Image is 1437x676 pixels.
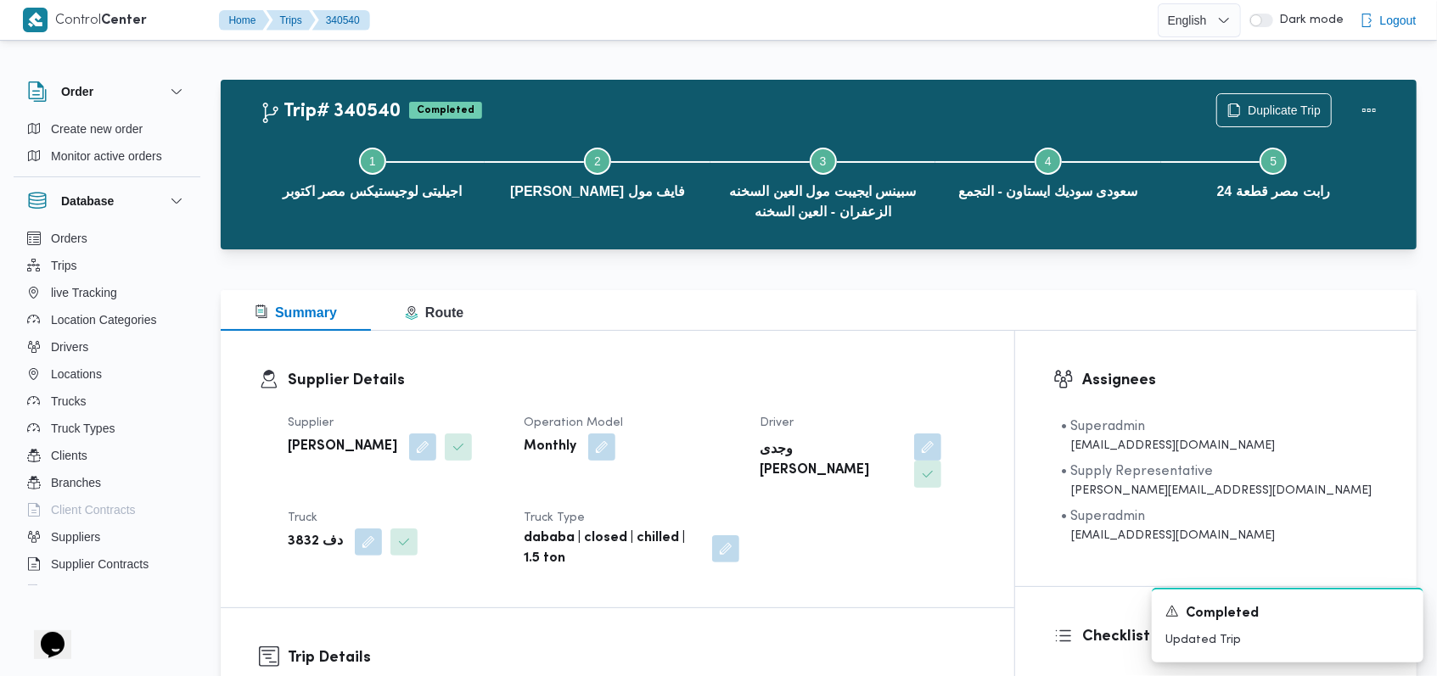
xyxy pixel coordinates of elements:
[20,360,194,388] button: Locations
[760,440,902,481] b: وجدى [PERSON_NAME]
[1161,127,1386,215] button: رابت مصر قطعة 24
[51,310,157,330] span: Location Categories
[1352,93,1386,127] button: Actions
[1061,482,1372,500] div: [PERSON_NAME][EMAIL_ADDRESS][DOMAIN_NAME]
[524,528,700,569] b: dababa | closed | chilled | 1.5 ton
[260,101,401,123] h2: Trip# 340540
[219,10,270,31] button: Home
[51,554,149,574] span: Supplier Contracts
[288,417,334,428] span: Supplier
[20,279,194,306] button: live Tracking
[1165,603,1410,624] div: Notification
[760,417,794,428] span: Driver
[1273,14,1344,27] span: Dark mode
[51,472,101,493] span: Branches
[20,469,194,496] button: Branches
[51,527,100,547] span: Suppliers
[288,437,397,457] b: [PERSON_NAME]
[20,306,194,333] button: Location Categories
[61,81,93,102] h3: Order
[1217,182,1330,202] span: رابت مصر قطعة 24
[409,102,482,119] span: Completed
[1061,506,1275,527] div: • Superadmin
[51,146,162,166] span: Monitor active orders
[288,369,976,392] h3: Supplier Details
[1061,461,1372,500] span: • Supply Representative mohamed.sabry@illa.com.eg
[20,550,194,578] button: Supplier Contracts
[1186,604,1259,624] span: Completed
[51,500,136,520] span: Client Contracts
[1353,3,1423,37] button: Logout
[369,154,376,168] span: 1
[14,115,200,176] div: Order
[51,282,117,303] span: live Tracking
[524,437,576,457] b: Monthly
[1270,154,1277,168] span: 5
[594,154,601,168] span: 2
[1061,461,1372,482] div: • Supply Representative
[20,578,194,605] button: Devices
[1045,154,1052,168] span: 4
[51,391,86,411] span: Trucks
[23,8,48,32] img: X8yXhbKr1z7QwAAAABJRU5ErkJggg==
[524,512,585,523] span: Truck Type
[288,512,317,523] span: Truck
[61,191,114,211] h3: Database
[14,225,200,592] div: Database
[51,364,102,384] span: Locations
[958,182,1137,202] span: سعودى سوديك ايستاون - التجمع
[51,337,88,357] span: Drivers
[935,127,1160,215] button: سعودى سوديك ايستاون - التجمع
[255,305,337,320] span: Summary
[20,496,194,523] button: Client Contracts
[1216,93,1332,127] button: Duplicate Trip
[20,333,194,360] button: Drivers
[288,646,976,669] h3: Trip Details
[20,115,194,142] button: Create new order
[20,442,194,469] button: Clients
[1082,625,1378,648] h3: Checklist
[1061,506,1275,545] span: • Superadmin mostafa.elrouby@illa.com.eg
[710,127,935,236] button: سبينس ايجيبت مول العين السخنه الزعفران - العين السخنه
[820,154,827,168] span: 3
[1082,369,1378,392] h3: Assignees
[20,388,194,415] button: Trucks
[1061,527,1275,545] div: [EMAIL_ADDRESS][DOMAIN_NAME]
[51,445,87,466] span: Clients
[260,127,485,215] button: اجيليتى لوجيستيكس مصر اكتوبر
[20,252,194,279] button: Trips
[267,10,316,31] button: Trips
[524,417,623,428] span: Operation Model
[17,608,71,659] iframe: chat widget
[51,228,87,249] span: Orders
[510,182,685,202] span: [PERSON_NAME] فايف مول
[288,532,343,552] b: دف 3832
[283,182,462,202] span: اجيليتى لوجيستيكس مصر اكتوبر
[51,255,77,276] span: Trips
[102,14,148,27] b: Center
[20,225,194,252] button: Orders
[417,105,474,115] b: Completed
[1380,10,1417,31] span: Logout
[51,581,93,601] span: Devices
[724,182,922,222] span: سبينس ايجيبت مول العين السخنه الزعفران - العين السخنه
[1165,631,1410,649] p: Updated Trip
[27,81,187,102] button: Order
[1061,437,1275,455] div: [EMAIL_ADDRESS][DOMAIN_NAME]
[20,415,194,442] button: Truck Types
[20,523,194,550] button: Suppliers
[1061,416,1275,455] span: • Superadmin karim.ragab@illa.com.eg
[20,142,194,170] button: Monitor active orders
[405,305,463,320] span: Route
[1061,416,1275,437] div: • Superadmin
[27,191,187,211] button: Database
[51,418,115,439] span: Truck Types
[1248,100,1321,120] span: Duplicate Trip
[51,119,143,139] span: Create new order
[485,127,710,215] button: [PERSON_NAME] فايف مول
[312,10,370,31] button: 340540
